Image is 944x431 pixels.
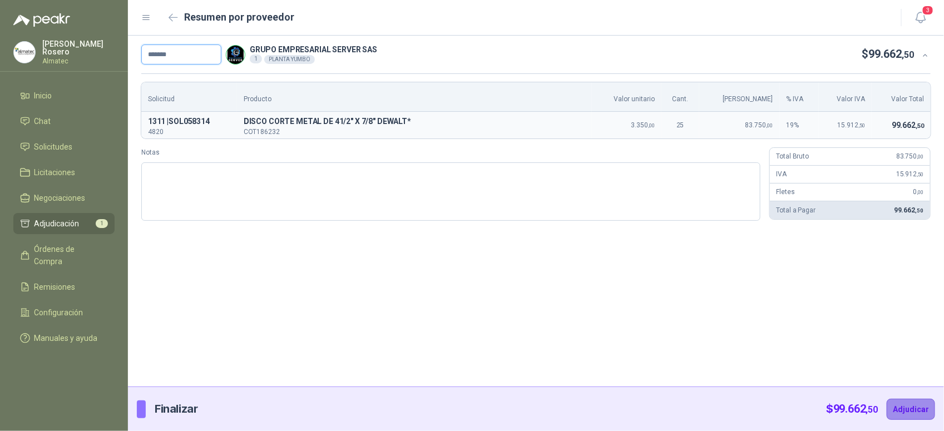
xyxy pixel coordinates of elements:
div: PLANTA YUMBO [264,55,315,64]
span: ,50 [866,404,878,415]
th: [PERSON_NAME] [699,82,780,112]
th: Cant. [661,82,699,112]
span: 99.662 [869,47,915,61]
span: ,00 [767,122,773,128]
span: 3 [922,5,934,16]
th: % IVA [780,82,819,112]
label: Notas [141,147,760,158]
p: [PERSON_NAME] Rosero [42,40,115,56]
p: 1311 | SOL058314 [148,115,230,128]
span: Configuración [34,306,83,319]
th: Producto [237,82,592,112]
a: Licitaciones [13,162,115,183]
span: Licitaciones [34,166,76,179]
p: IVA [777,169,787,180]
span: ,50 [858,122,865,128]
a: Configuración [13,302,115,323]
a: Chat [13,111,115,132]
span: Inicio [34,90,52,102]
img: Logo peakr [13,13,70,27]
p: GRUPO EMPRESARIAL SERVER SAS [250,46,377,53]
span: Negociaciones [34,192,86,204]
a: Solicitudes [13,136,115,157]
p: Almatec [42,58,115,65]
img: Company Logo [14,42,35,63]
span: Adjudicación [34,217,80,230]
p: COT186232 [244,128,586,135]
th: Valor IVA [819,82,872,112]
span: Órdenes de Compra [34,243,104,267]
a: Inicio [13,85,115,106]
td: 19 % [780,112,819,138]
p: Fletes [777,187,795,197]
p: Total Bruto [777,151,809,162]
span: ,00 [917,153,923,160]
button: 3 [911,8,931,28]
span: 0 [913,188,923,196]
p: D [244,115,586,128]
span: ,00 [648,122,655,128]
span: ,50 [916,122,924,130]
span: ,50 [917,171,923,177]
span: 15.912 [837,121,865,129]
th: Valor Total [872,82,931,112]
p: $ [862,46,915,63]
span: 15.912 [896,170,923,178]
td: 25 [661,112,699,138]
span: 3.350 [631,121,655,129]
span: ,00 [917,189,923,195]
span: 99.662 [833,402,878,415]
span: Manuales y ayuda [34,332,98,344]
a: Remisiones [13,276,115,298]
span: Chat [34,115,51,127]
a: Adjudicación1 [13,213,115,234]
span: 1 [96,219,108,228]
span: ,50 [902,49,915,60]
a: Manuales y ayuda [13,328,115,349]
span: DISCO CORTE METAL DE 41/2" X 7/8" DEWALT* [244,115,586,128]
span: 83.750 [745,121,773,129]
div: 1 [250,55,262,63]
th: Solicitud [141,82,237,112]
span: Solicitudes [34,141,73,153]
p: 4820 [148,128,230,135]
h2: Resumen por proveedor [185,9,295,25]
img: Company Logo [226,46,245,64]
span: 83.750 [896,152,923,160]
button: Adjudicar [887,399,935,420]
span: 99.662 [894,206,923,214]
p: $ [826,400,878,418]
p: Total a Pagar [777,205,816,216]
a: Negociaciones [13,187,115,209]
span: ,50 [915,207,923,214]
th: Valor unitario [592,82,661,112]
span: 99.662 [892,121,924,130]
a: Órdenes de Compra [13,239,115,272]
span: Remisiones [34,281,76,293]
p: Finalizar [155,400,197,418]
